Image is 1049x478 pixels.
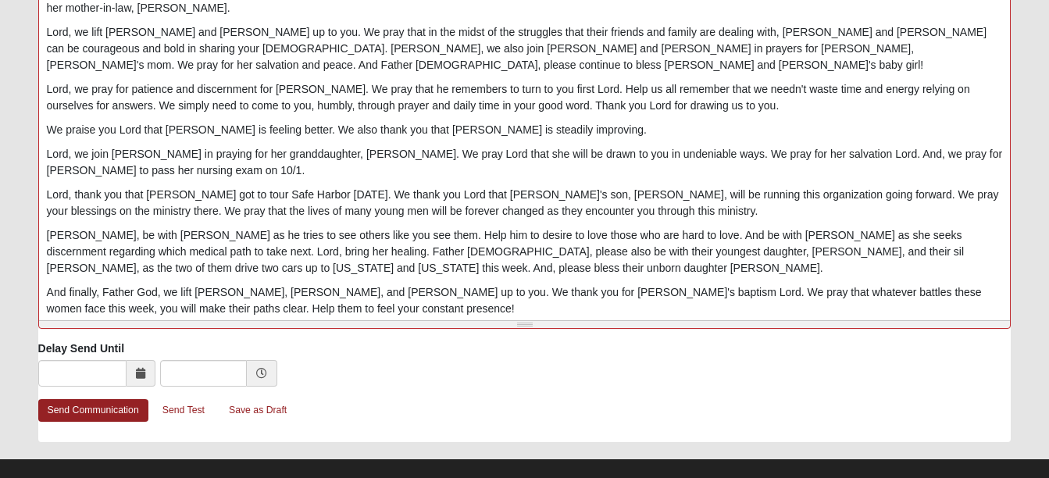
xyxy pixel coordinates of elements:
[47,284,1003,317] p: And finally, Father God, we lift [PERSON_NAME], [PERSON_NAME], and [PERSON_NAME] up to you. We th...
[47,122,1003,138] p: We praise you Lord that [PERSON_NAME] is feeling better. We also thank you that [PERSON_NAME] is ...
[38,399,148,422] a: Send Communication
[39,321,1011,328] div: Resize
[38,341,124,356] label: Delay Send Until
[47,146,1003,179] p: Lord, we join [PERSON_NAME] in praying for her granddaughter, [PERSON_NAME]. We pray Lord that sh...
[47,187,1003,219] p: Lord, thank you that [PERSON_NAME] got to tour Safe Harbor [DATE]. We thank you Lord that [PERSON...
[47,24,1003,73] p: Lord, we lift [PERSON_NAME] and [PERSON_NAME] up to you. We pray that in the midst of the struggl...
[152,398,215,423] a: Send Test
[47,81,1003,114] p: Lord, we pray for patience and discernment for [PERSON_NAME]. We pray that he remembers to turn t...
[47,227,1003,276] p: [PERSON_NAME], be with [PERSON_NAME] as he tries to see others like you see them. Help him to des...
[219,398,297,423] a: Save as Draft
